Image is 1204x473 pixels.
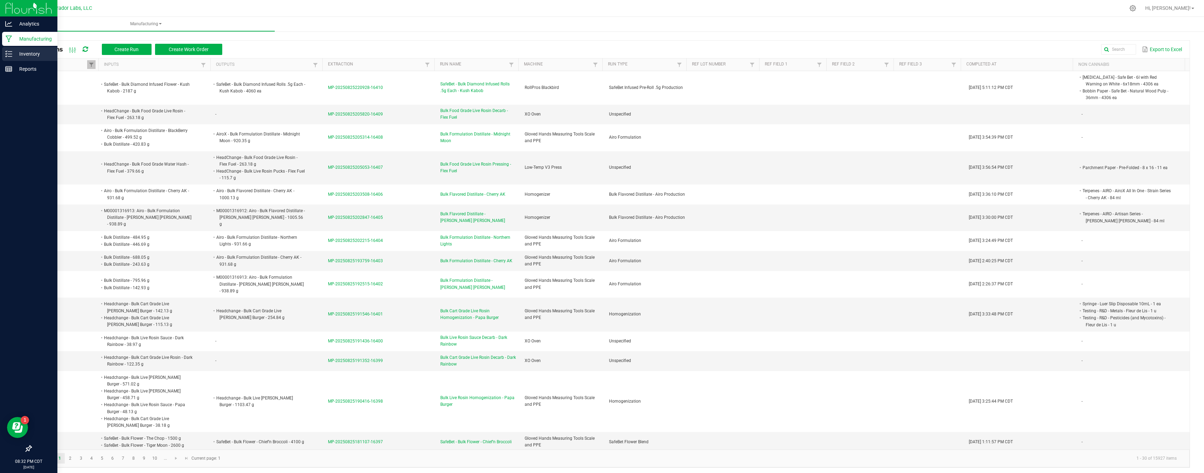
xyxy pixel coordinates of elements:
span: Gloved Hands Measuring Tools Scale and PPE [525,255,595,266]
a: Filter [675,60,684,69]
a: Page 6 [107,453,118,464]
span: Bulk Live Rosin Homogenization - Papa Burger [440,395,516,408]
li: HeadChange - Bulk Live Rosin Pucks - Flex Fuel - 115.7 g [215,168,306,181]
li: SafeBet - Bulk Diamond Infused Rolls .5g Each - Kush Kabob - 4060 ea [215,81,306,95]
li: SafeBet - Bulk Flower - Chief'n Broccoli - 4100 g [215,438,306,445]
li: [MEDICAL_DATA] - Safe Bet - 6I with Red Warning on White - 6x18mm - 4306 ea [1081,74,1172,88]
li: Headchange - Bulk Live Rosin Sauce - Papa Burger - 48.13 g [103,401,194,415]
li: Airo - Bulk Formulation Distillate - Northern Lights - 931.66 g [215,234,306,248]
span: Bulk Food Grade Live Rosin Pressing - Flex Fuel [440,161,516,174]
span: Bulk Formulation Distillate - Northern Lights [440,234,516,248]
span: Gloved Hands Measuring Tools Scale and PPE [525,235,595,246]
li: HeadChange - Bulk Food Grade Water Hash - Flex Fuel - 379.66 g [103,161,194,174]
span: Bulk Formulation Distillate - Midnight Moon [440,131,516,144]
div: Manage settings [1128,5,1137,12]
span: Unspecified [609,165,631,170]
td: - [211,105,323,124]
a: Ref Field 3Sortable [899,62,949,67]
span: SafeBet Flower Blend [609,439,649,444]
span: [DATE] 3:30:00 PM CDT [969,215,1013,220]
li: Bulk Distillate - 484.95 g [103,234,194,241]
span: Bulk Cart Grade Live Rosin Homogenization - Papa Burger [440,308,516,321]
inline-svg: Manufacturing [5,35,12,42]
li: Headchange - Bulk Cart Grade Live [PERSON_NAME] Burger - 142.13 g [103,300,194,314]
span: Manufacturing [17,21,275,27]
input: Search [1101,44,1136,55]
td: - [1077,332,1190,351]
span: Bulk Live Rosin Sauce Decarb - Dark Rainbow [440,334,516,348]
span: Bulk Flavored Distillate - Airo Production [609,215,685,220]
li: Headchange - Bulk Cart Grade Live [PERSON_NAME] Burger - 115.13 g [103,314,194,328]
iframe: Resource center unread badge [21,416,29,424]
a: Page 7 [118,453,128,464]
th: Outputs [210,58,322,71]
span: MP-20250825205053-16407 [328,165,383,170]
span: [DATE] 3:54:39 PM CDT [969,135,1013,140]
td: - [211,332,323,351]
li: Terpenes - AIRO - Artisan Series - [PERSON_NAME] [PERSON_NAME] - 84 ml [1081,210,1172,224]
button: Export to Excel [1140,43,1184,55]
span: XO Oven [525,358,541,363]
span: Hi, [PERSON_NAME]! [1145,5,1191,11]
span: MP-20250825202847-16405 [328,215,383,220]
inline-svg: Analytics [5,20,12,27]
span: MP-20250825203508-16406 [328,192,383,197]
td: - [1077,271,1190,298]
li: Terpenes - AIRO - AiroX All In One - Strain Series - Cherry AK - 84 ml [1081,187,1172,201]
button: Create Work Order [155,44,222,55]
p: Manufacturing [12,35,54,43]
a: Filter [815,60,824,69]
span: [DATE] 5:11:12 PM CDT [969,85,1013,90]
span: MP-20250825191546-16401 [328,312,383,317]
li: M00001316913: Airo - Bulk Formulation Distillate - [PERSON_NAME] [PERSON_NAME] - 938.89 g [215,274,306,294]
a: MachineSortable [524,62,591,67]
li: Bulk Distillate - 446.69 g [103,241,194,248]
span: Create Work Order [169,47,209,52]
td: - [1077,351,1190,371]
p: Inventory [12,50,54,58]
li: Airo - Bulk Flavored Distillate - Cherry AK - 1000.13 g [215,187,306,201]
span: Airo Formulation [609,258,641,263]
li: Parchment Paper - Pre-Folded - 8 x 16 - 11 ea [1081,164,1172,171]
li: Headchange - Bulk Cart Grade Live [PERSON_NAME] Burger - 254.84 g [215,307,306,321]
span: XO Oven [525,112,541,117]
span: Bulk Cart Grade Live Rosin Decarb - Dark Rainbow [440,354,516,368]
span: MP-20250825191436-16400 [328,339,383,343]
td: - [1077,105,1190,124]
span: [DATE] 3:24:49 PM CDT [969,238,1013,243]
span: [DATE] 2:26:37 PM CDT [969,281,1013,286]
li: Headchange - Bulk Live [PERSON_NAME] Burger - 458.71 g [103,388,194,401]
li: Bulk Distillate - 688.05 g [103,254,194,261]
div: All Runs [36,43,227,55]
span: MP-20250825191352-16399 [328,358,383,363]
a: Filter [87,60,96,69]
span: SafeBet Infused Pre-Roll .5g Production [609,85,683,90]
a: Page 11 [160,453,170,464]
span: MP-20250825220928-16410 [328,85,383,90]
span: Unspecified [609,112,631,117]
li: AiroX - Bulk Formulation Distillate - Midnight Moon - 920.35 g [215,131,306,144]
td: - [211,351,323,371]
span: Bulk Formulation Distillate - [PERSON_NAME] [PERSON_NAME] [440,277,516,291]
span: MP-20250825205314-16408 [328,135,383,140]
li: Headchange - Bulk Cart Grade Live Rosin - Dark Rainbow - 122.35 g [103,354,194,368]
span: Airo Formulation [609,238,641,243]
p: Reports [12,65,54,73]
td: - [1077,124,1190,151]
li: HeadChange - Bulk Food Grade Live Rosin - Flex Fuel - 263.18 g [103,107,194,121]
a: Filter [950,60,958,69]
span: Go to the next page [173,455,179,461]
a: Filter [748,60,756,69]
kendo-pager-info: 1 - 30 of 15927 items [225,453,1182,464]
td: - [1077,251,1190,271]
a: Filter [311,61,320,69]
span: [DATE] 2:40:25 PM CDT [969,258,1013,263]
span: [DATE] 1:11:57 PM CDT [969,439,1013,444]
span: Bulk Flavored Distillate - Cherry AK [440,191,505,198]
span: Unspecified [609,358,631,363]
li: Bulk Distillate - 795.96 g [103,277,194,284]
a: Page 10 [150,453,160,464]
span: [DATE] 3:36:10 PM CDT [969,192,1013,197]
li: HeadChange - Bulk Food Grade Live Rosin - Flex Fuel - 263.18 g [215,154,306,168]
li: Bulk Distillate - 243.63 g [103,261,194,268]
